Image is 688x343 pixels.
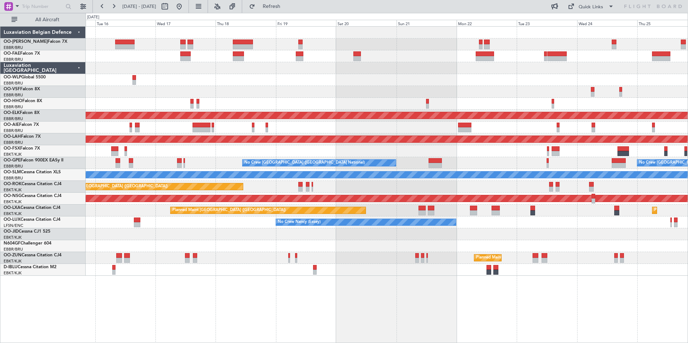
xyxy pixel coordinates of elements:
[278,217,321,228] div: No Crew Nancy (Essey)
[4,218,21,222] span: OO-LUX
[4,199,22,205] a: EBKT/KJK
[4,40,67,44] a: OO-[PERSON_NAME]Falcon 7X
[4,241,51,246] a: N604GFChallenger 604
[4,140,23,145] a: EBBR/BRU
[216,20,276,26] div: Thu 18
[8,14,78,26] button: All Aircraft
[4,116,23,122] a: EBBR/BRU
[4,81,23,86] a: EBBR/BRU
[4,265,56,269] a: D-IBLUCessna Citation M2
[577,20,637,26] div: Wed 24
[155,20,216,26] div: Wed 17
[517,20,577,26] div: Tue 23
[54,181,168,192] div: Planned Maint [GEOGRAPHIC_DATA] ([GEOGRAPHIC_DATA])
[4,99,22,103] span: OO-HHO
[4,51,20,56] span: OO-FAE
[4,270,22,276] a: EBKT/KJK
[4,235,22,240] a: EBKT/KJK
[4,158,21,163] span: OO-GPE
[4,194,62,198] a: OO-NSGCessna Citation CJ4
[4,111,20,115] span: OO-ELK
[4,104,23,110] a: EBBR/BRU
[95,20,155,26] div: Tue 16
[4,170,61,174] a: OO-SLMCessna Citation XLS
[397,20,457,26] div: Sun 21
[457,20,517,26] div: Mon 22
[257,4,287,9] span: Refresh
[276,20,336,26] div: Fri 19
[4,241,21,246] span: N604GF
[4,211,22,216] a: EBKT/KJK
[246,1,289,12] button: Refresh
[4,134,21,139] span: OO-LAH
[4,223,23,228] a: LFSN/ENC
[4,123,19,127] span: OO-AIE
[4,152,22,157] a: EBKT/KJK
[4,111,40,115] a: OO-ELKFalcon 8X
[244,157,365,168] div: No Crew [GEOGRAPHIC_DATA] ([GEOGRAPHIC_DATA] National)
[4,146,40,151] a: OO-FSXFalcon 7X
[4,75,46,79] a: OO-WLPGlobal 5500
[4,123,39,127] a: OO-AIEFalcon 7X
[4,182,22,186] span: OO-ROK
[4,75,21,79] span: OO-WLP
[4,206,60,210] a: OO-LXACessna Citation CJ4
[4,164,23,169] a: EBBR/BRU
[4,170,21,174] span: OO-SLM
[4,206,21,210] span: OO-LXA
[476,252,560,263] div: Planned Maint Kortrijk-[GEOGRAPHIC_DATA]
[4,87,20,91] span: OO-VSF
[4,134,41,139] a: OO-LAHFalcon 7X
[4,182,62,186] a: OO-ROKCessna Citation CJ4
[4,194,22,198] span: OO-NSG
[4,51,40,56] a: OO-FAEFalcon 7X
[4,253,62,257] a: OO-ZUNCessna Citation CJ4
[87,14,99,20] div: [DATE]
[4,146,20,151] span: OO-FSX
[4,218,60,222] a: OO-LUXCessna Citation CJ4
[4,175,23,181] a: EBBR/BRU
[4,99,42,103] a: OO-HHOFalcon 8X
[4,259,22,264] a: EBKT/KJK
[4,40,47,44] span: OO-[PERSON_NAME]
[122,3,156,10] span: [DATE] - [DATE]
[564,1,617,12] button: Quick Links
[4,253,22,257] span: OO-ZUN
[4,265,18,269] span: D-IBLU
[4,57,23,62] a: EBBR/BRU
[4,247,23,252] a: EBBR/BRU
[4,128,23,133] a: EBBR/BRU
[22,1,63,12] input: Trip Number
[4,229,19,234] span: OO-JID
[336,20,396,26] div: Sat 20
[4,229,50,234] a: OO-JIDCessna CJ1 525
[19,17,76,22] span: All Aircraft
[4,87,40,91] a: OO-VSFFalcon 8X
[4,45,23,50] a: EBBR/BRU
[172,205,286,216] div: Planned Maint [GEOGRAPHIC_DATA] ([GEOGRAPHIC_DATA])
[4,158,63,163] a: OO-GPEFalcon 900EX EASy II
[4,92,23,98] a: EBBR/BRU
[579,4,603,11] div: Quick Links
[4,187,22,193] a: EBKT/KJK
